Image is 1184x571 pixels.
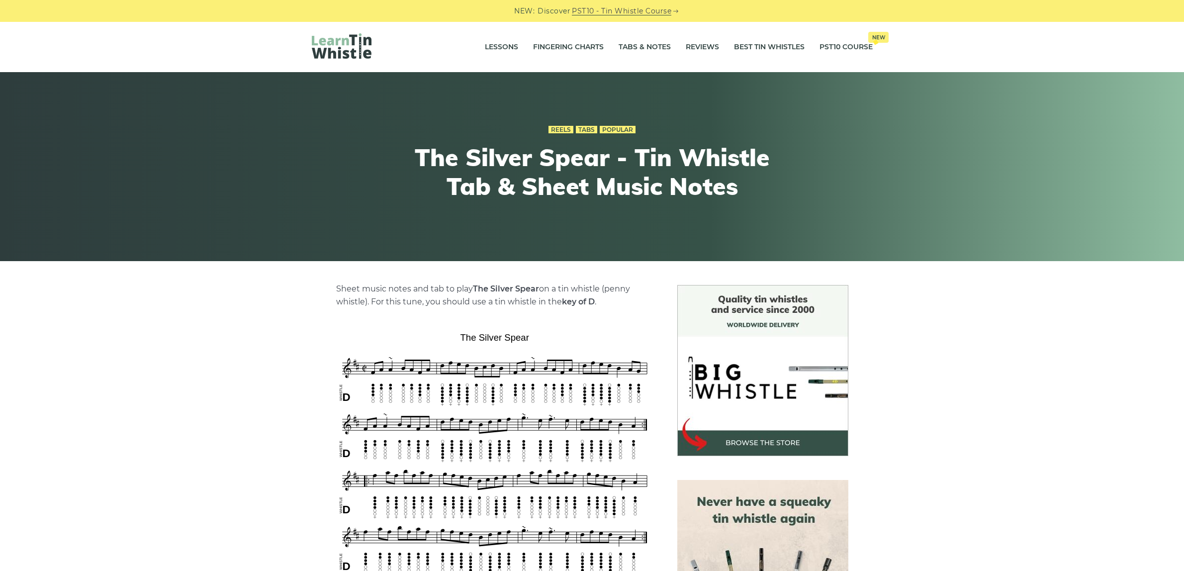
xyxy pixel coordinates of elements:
a: Lessons [485,35,518,60]
a: Reviews [686,35,719,60]
a: Tabs & Notes [619,35,671,60]
img: BigWhistle Tin Whistle Store [677,285,848,456]
a: Tabs [576,126,597,134]
strong: key of D [562,297,595,306]
a: Best Tin Whistles [734,35,805,60]
a: Fingering Charts [533,35,604,60]
a: Popular [600,126,636,134]
img: LearnTinWhistle.com [312,33,371,59]
p: Sheet music notes and tab to play on a tin whistle (penny whistle). For this tune, you should use... [336,283,653,308]
strong: The Silver Spear [473,284,539,293]
h1: The Silver Spear - Tin Whistle Tab & Sheet Music Notes [409,143,775,200]
a: PST10 CourseNew [820,35,873,60]
span: New [868,32,889,43]
a: Reels [548,126,573,134]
